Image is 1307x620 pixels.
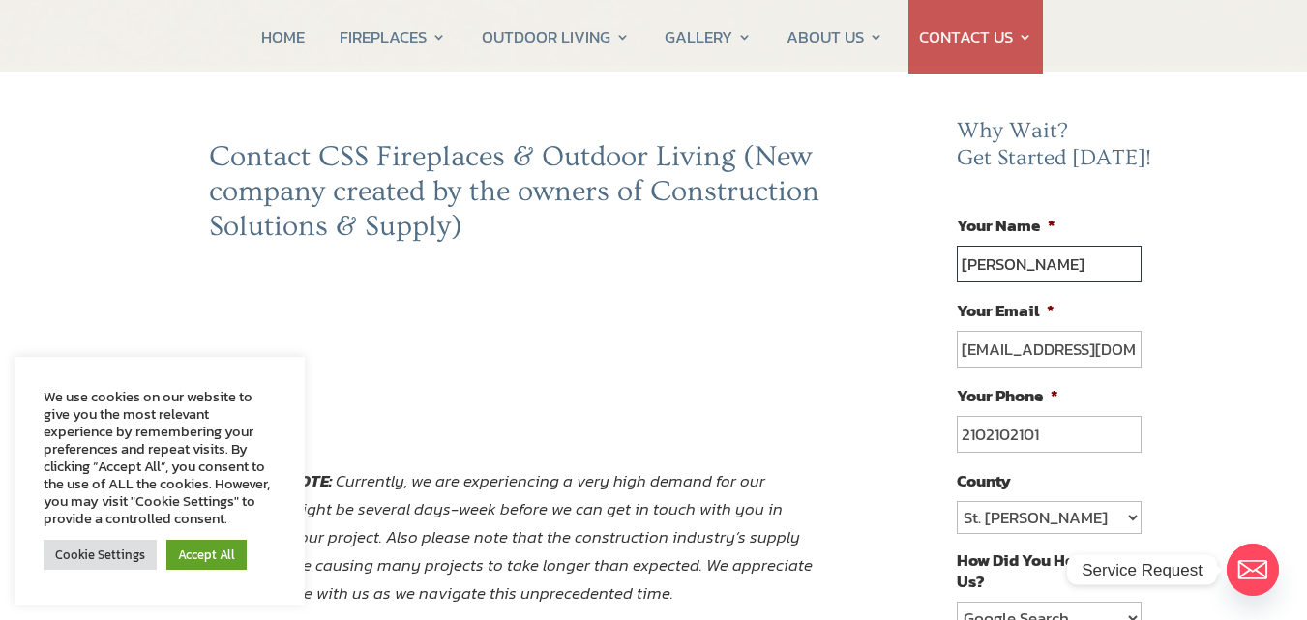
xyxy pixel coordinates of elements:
h2: Why Wait? Get Started [DATE]! [957,118,1156,181]
label: Your Email [957,300,1055,321]
a: Email [1227,544,1279,596]
label: Your Name [957,215,1055,236]
label: Your Phone [957,385,1058,406]
label: How Did You Hear About Us? [957,549,1141,592]
a: Accept All [166,540,247,570]
em: Currently, we are experiencing a very high demand for our services. It might be several days-week... [209,468,813,605]
h2: Contact CSS Fireplaces & Outdoor Living (New company created by the owners of Construction Soluti... [209,139,830,253]
label: County [957,470,1011,491]
div: We use cookies on our website to give you the most relevant experience by remembering your prefer... [44,388,276,527]
a: Cookie Settings [44,540,157,570]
